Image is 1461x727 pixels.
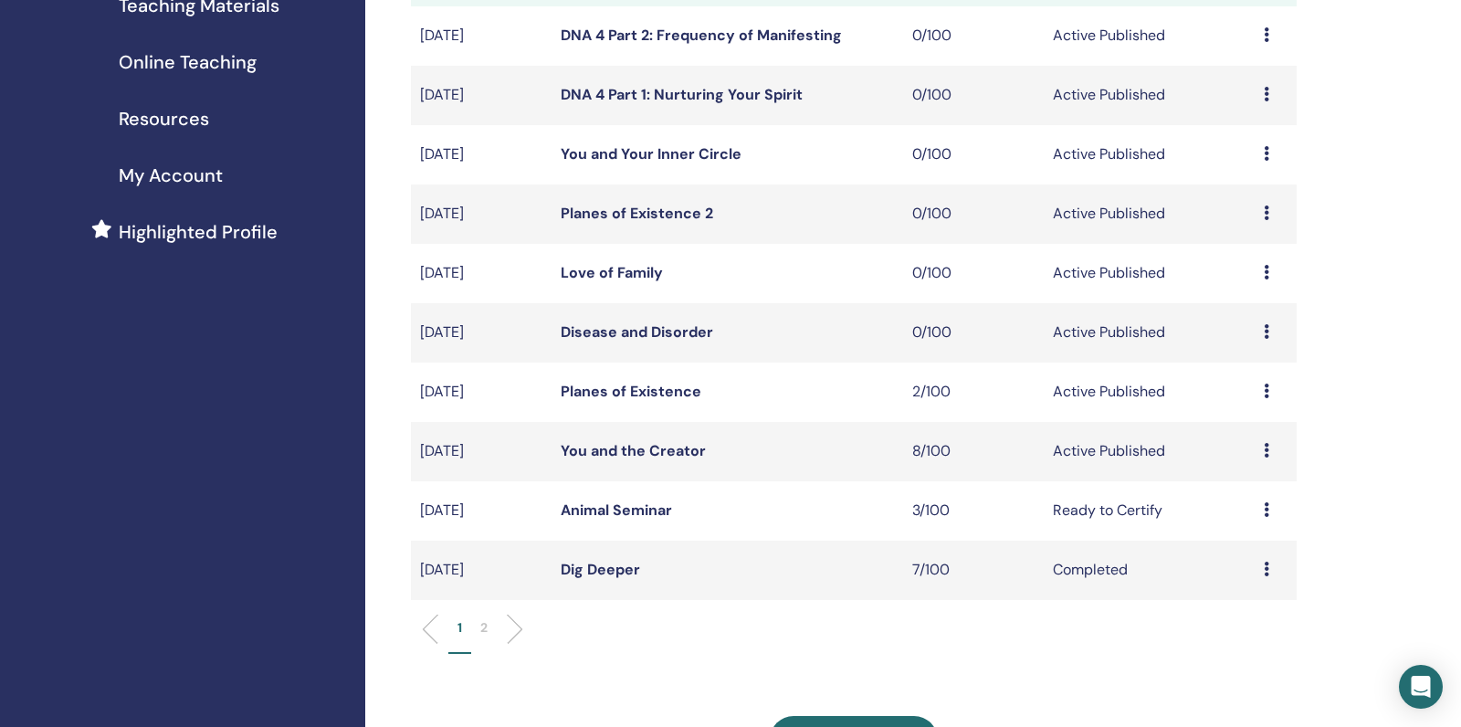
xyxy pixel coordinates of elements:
[903,244,1044,303] td: 0/100
[1044,541,1255,600] td: Completed
[411,541,552,600] td: [DATE]
[561,500,672,520] a: Animal Seminar
[561,322,713,342] a: Disease and Disorder
[1044,363,1255,422] td: Active Published
[1044,422,1255,481] td: Active Published
[903,184,1044,244] td: 0/100
[411,184,552,244] td: [DATE]
[411,6,552,66] td: [DATE]
[561,560,640,579] a: Dig Deeper
[480,618,488,637] p: 2
[561,382,701,401] a: Planes of Existence
[903,6,1044,66] td: 0/100
[411,303,552,363] td: [DATE]
[1044,125,1255,184] td: Active Published
[119,105,209,132] span: Resources
[1044,184,1255,244] td: Active Published
[411,66,552,125] td: [DATE]
[903,363,1044,422] td: 2/100
[119,162,223,189] span: My Account
[561,441,706,460] a: You and the Creator
[1044,66,1255,125] td: Active Published
[903,303,1044,363] td: 0/100
[903,541,1044,600] td: 7/100
[411,244,552,303] td: [DATE]
[903,66,1044,125] td: 0/100
[561,85,803,104] a: DNA 4 Part 1: Nurturing Your Spirit
[1044,244,1255,303] td: Active Published
[561,144,741,163] a: You and Your Inner Circle
[411,363,552,422] td: [DATE]
[1044,6,1255,66] td: Active Published
[411,125,552,184] td: [DATE]
[457,618,462,637] p: 1
[119,48,257,76] span: Online Teaching
[903,422,1044,481] td: 8/100
[1044,481,1255,541] td: Ready to Certify
[1044,303,1255,363] td: Active Published
[561,263,663,282] a: Love of Family
[1399,665,1443,709] div: Open Intercom Messenger
[903,125,1044,184] td: 0/100
[119,218,278,246] span: Highlighted Profile
[411,422,552,481] td: [DATE]
[561,204,713,223] a: Planes of Existence 2
[903,481,1044,541] td: 3/100
[561,26,842,45] a: DNA 4 Part 2: Frequency of Manifesting
[411,481,552,541] td: [DATE]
